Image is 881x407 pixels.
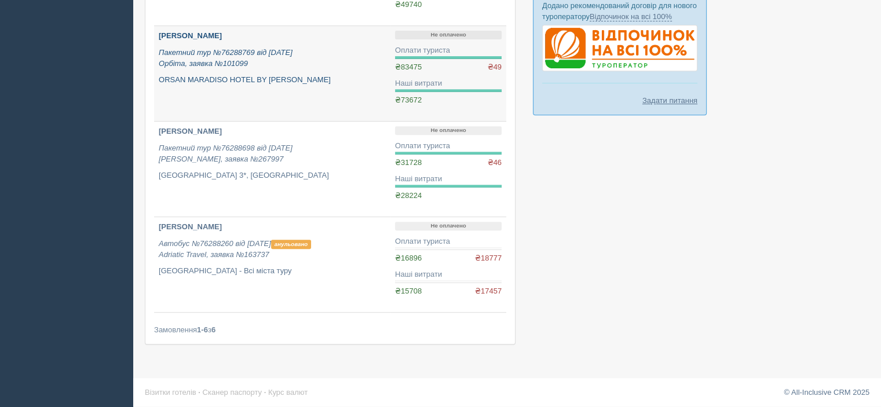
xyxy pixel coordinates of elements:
[475,286,502,297] span: ₴17457
[642,95,697,106] a: Задати питання
[590,12,672,21] a: Відпочинок на всі 100%
[488,62,502,73] span: ₴49
[395,31,502,39] p: Не оплачено
[395,236,502,247] div: Оплати туриста
[542,25,697,71] img: %D0%B4%D0%BE%D0%B3%D0%BE%D0%B2%D1%96%D1%80-%D0%B2%D1%96%D0%B4%D0%BF%D0%BE%D1%87%D0%B8%D0%BD%D0%BE...
[395,158,422,167] span: ₴31728
[784,388,869,397] a: © All-Inclusive CRM 2025
[395,141,502,152] div: Оплати туриста
[395,78,502,89] div: Наші витрати
[159,266,386,277] p: [GEOGRAPHIC_DATA] - Всі міста туру
[159,31,222,40] b: [PERSON_NAME]
[198,388,200,397] span: ·
[395,126,502,135] p: Не оплачено
[211,325,215,334] b: 6
[268,388,308,397] a: Курс валют
[395,287,422,295] span: ₴15708
[395,63,422,71] span: ₴83475
[395,254,422,262] span: ₴16896
[395,174,502,185] div: Наші витрати
[395,269,502,280] div: Наші витрати
[395,96,422,104] span: ₴73672
[475,253,502,264] span: ₴18777
[264,388,266,397] span: ·
[159,144,293,163] i: Пакетний тур №76288698 від [DATE] [PERSON_NAME], заявка №267997
[154,122,390,217] a: [PERSON_NAME] Пакетний тур №76288698 від [DATE][PERSON_NAME], заявка №267997 [GEOGRAPHIC_DATA] 3*...
[395,222,502,230] p: Не оплачено
[159,239,311,259] i: Автобус №76288260 від [DATE] Adriatic Travel, заявка №163737
[203,388,262,397] a: Сканер паспорту
[154,217,390,312] a: [PERSON_NAME] Автобус №76288260 від [DATE]анульовано Adriatic Travel, заявка №163737 [GEOGRAPHIC_...
[159,170,386,181] p: [GEOGRAPHIC_DATA] 3*, [GEOGRAPHIC_DATA]
[488,157,502,168] span: ₴46
[159,48,293,68] i: Пакетний тур №76288769 від [DATE] Орбіта, заявка №101099
[159,127,222,135] b: [PERSON_NAME]
[395,191,422,200] span: ₴28224
[271,240,311,249] span: анульовано
[145,388,196,397] a: Візитки готелів
[159,75,386,86] p: ORSAN MARADISO HOTEL BY [PERSON_NAME]
[395,45,502,56] div: Оплати туриста
[159,222,222,231] b: [PERSON_NAME]
[154,26,390,121] a: [PERSON_NAME] Пакетний тур №76288769 від [DATE]Орбіта, заявка №101099 ORSAN MARADISO HOTEL BY [PE...
[154,324,506,335] div: Замовлення з
[197,325,208,334] b: 1-6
